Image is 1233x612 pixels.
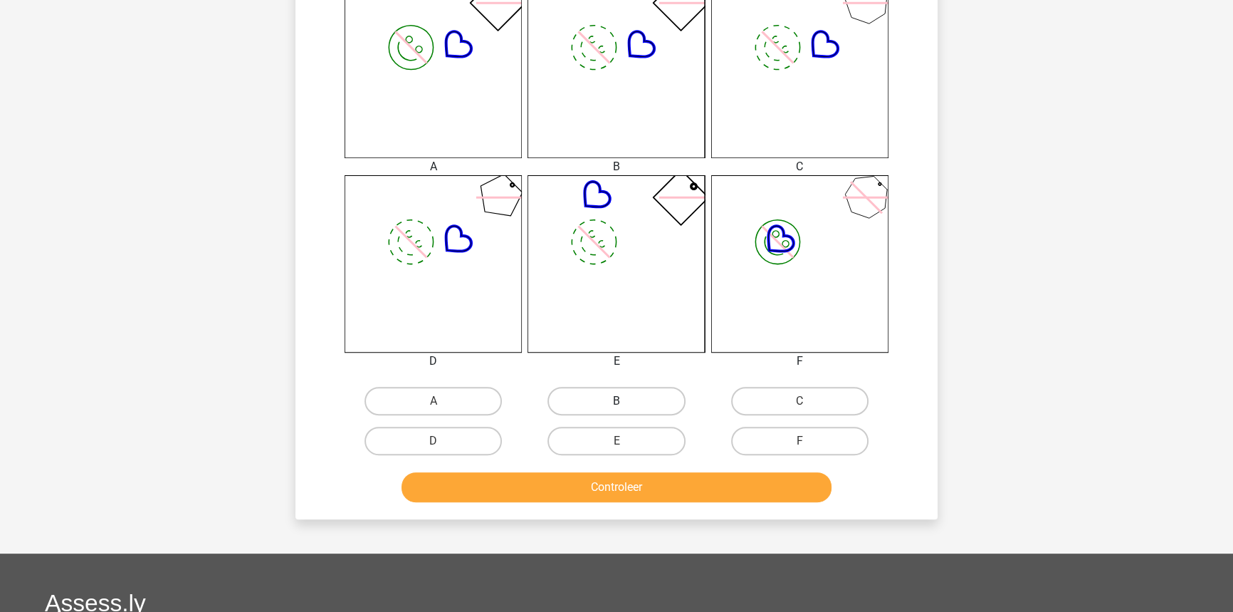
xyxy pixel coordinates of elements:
div: E [517,353,715,370]
button: Controleer [402,472,832,502]
label: F [731,427,869,455]
div: A [334,158,532,175]
div: D [334,353,532,370]
div: B [517,158,715,175]
label: B [547,387,685,415]
label: A [364,387,502,415]
div: C [701,158,899,175]
label: C [731,387,869,415]
label: E [547,427,685,455]
div: F [701,353,899,370]
label: D [364,427,502,455]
